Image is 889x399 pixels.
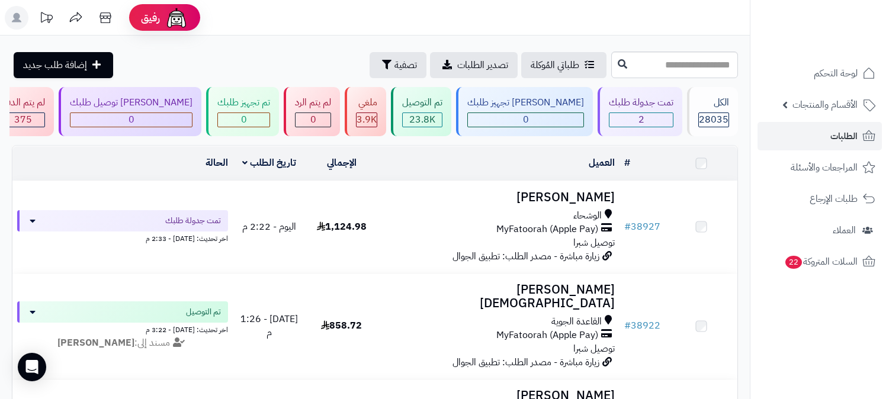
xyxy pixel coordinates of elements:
a: لوحة التحكم [758,59,882,88]
span: 858.72 [321,318,362,333]
div: اخر تحديث: [DATE] - 3:22 م [17,323,228,335]
a: تمت جدولة طلبك 2 [595,87,685,136]
span: إضافة طلب جديد [23,58,87,72]
h3: [PERSON_NAME] [383,191,615,204]
span: القاعدة الجوية [551,315,602,329]
div: لم يتم الدفع [1,96,45,110]
a: #38922 [624,318,660,333]
span: # [624,220,631,234]
div: [PERSON_NAME] تجهيز طلبك [467,96,584,110]
a: الكل28035 [685,87,740,136]
a: العملاء [758,216,882,244]
span: 28035 [699,112,728,127]
a: لم يتم الرد 0 [281,87,342,136]
div: 2 [609,113,673,127]
span: MyFatoorah (Apple Pay) [496,329,598,342]
div: مسند إلى: [8,336,237,350]
span: تصدير الطلبات [457,58,508,72]
a: الطلبات [758,122,882,150]
span: 0 [523,112,529,127]
a: طلباتي المُوكلة [521,52,606,78]
span: تم التوصيل [186,306,221,318]
span: السلات المتروكة [784,253,858,270]
div: تمت جدولة طلبك [609,96,673,110]
span: زيارة مباشرة - مصدر الطلب: تطبيق الجوال [452,249,599,263]
div: 375 [2,113,44,127]
a: تحديثات المنصة [31,6,61,33]
span: # [624,318,631,333]
span: تمت جدولة طلبك [165,215,221,227]
div: 3858 [357,113,377,127]
div: 0 [70,113,192,127]
span: 1,124.98 [317,220,367,234]
h3: [PERSON_NAME][DEMOGRAPHIC_DATA] [383,283,615,310]
div: تم تجهيز طلبك [217,96,270,110]
div: 23800 [403,113,442,127]
a: تاريخ الطلب [242,156,296,170]
img: ai-face.png [165,6,188,30]
a: تصدير الطلبات [430,52,518,78]
span: 3.9K [357,112,377,127]
span: العملاء [833,222,856,239]
div: 0 [296,113,330,127]
a: الإجمالي [327,156,357,170]
a: تم التوصيل 23.8K [389,87,454,136]
div: ملغي [356,96,377,110]
span: 2 [638,112,644,127]
div: 0 [218,113,269,127]
span: توصيل شبرا [573,342,615,356]
span: 0 [129,112,134,127]
a: تم تجهيز طلبك 0 [204,87,281,136]
span: الوشحاء [573,209,602,223]
span: 22 [785,255,803,269]
span: [DATE] - 1:26 م [240,312,298,340]
span: لوحة التحكم [814,65,858,82]
a: [PERSON_NAME] توصيل طلبك 0 [56,87,204,136]
a: السلات المتروكة22 [758,247,882,276]
a: العميل [589,156,615,170]
span: المراجعات والأسئلة [791,159,858,176]
a: المراجعات والأسئلة [758,153,882,182]
img: logo-2.png [808,19,878,44]
div: الكل [698,96,729,110]
span: تصفية [394,58,417,72]
a: ملغي 3.9K [342,87,389,136]
div: [PERSON_NAME] توصيل طلبك [70,96,192,110]
a: إضافة طلب جديد [14,52,113,78]
div: Open Intercom Messenger [18,353,46,381]
a: # [624,156,630,170]
span: رفيق [141,11,160,25]
div: لم يتم الرد [295,96,331,110]
span: اليوم - 2:22 م [242,220,296,234]
strong: [PERSON_NAME] [57,336,134,350]
span: 375 [14,112,32,127]
span: الأقسام والمنتجات [792,96,858,113]
span: MyFatoorah (Apple Pay) [496,223,598,236]
span: زيارة مباشرة - مصدر الطلب: تطبيق الجوال [452,355,599,369]
span: الطلبات [830,128,858,144]
span: توصيل شبرا [573,236,615,250]
span: 0 [241,112,247,127]
span: 0 [310,112,316,127]
div: اخر تحديث: [DATE] - 2:33 م [17,231,228,244]
span: طلبات الإرجاع [810,191,858,207]
button: تصفية [370,52,426,78]
span: طلباتي المُوكلة [531,58,579,72]
div: 0 [468,113,583,127]
div: تم التوصيل [402,96,442,110]
a: [PERSON_NAME] تجهيز طلبك 0 [454,87,595,136]
a: الحالة [206,156,228,170]
span: 23.8K [409,112,435,127]
a: طلبات الإرجاع [758,185,882,213]
a: #38927 [624,220,660,234]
